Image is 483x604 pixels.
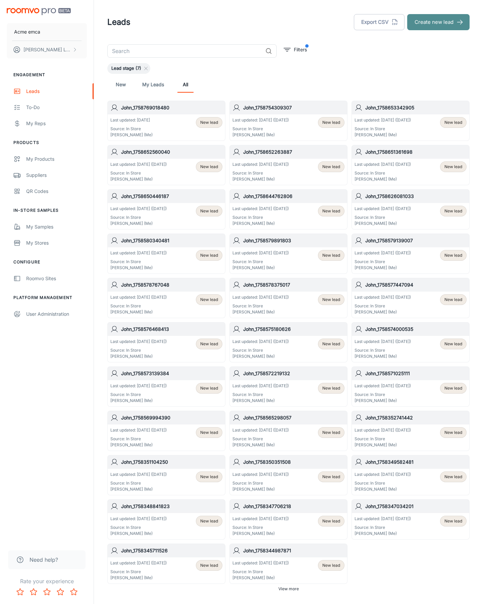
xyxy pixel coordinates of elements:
[26,171,87,179] div: Suppliers
[355,161,411,167] p: Last updated: [DATE] ([DATE])
[107,101,225,141] a: John_1758769018480Last updated: [DATE]Source: In Store[PERSON_NAME] (Me)New lead
[232,383,289,389] p: Last updated: [DATE] ([DATE])
[232,575,289,581] p: [PERSON_NAME] (Me)
[232,392,289,398] p: Source: In Store
[243,281,344,289] h6: John_1758578375017
[229,145,347,185] a: John_1758652263887Last updated: [DATE] ([DATE])Source: In Store[PERSON_NAME] (Me)New lead
[232,220,289,226] p: [PERSON_NAME] (Me)
[229,189,347,230] a: John_1758644762806Last updated: [DATE] ([DATE])Source: In Store[PERSON_NAME] (Me)New lead
[110,176,167,182] p: [PERSON_NAME] (Me)
[355,294,411,300] p: Last updated: [DATE] ([DATE])
[444,341,462,347] span: New lead
[355,524,411,531] p: Source: In Store
[352,411,470,451] a: John_1758352741442Last updated: [DATE] ([DATE])Source: In Store[PERSON_NAME] (Me)New lead
[7,41,87,58] button: [PERSON_NAME] Leaptools
[200,430,218,436] span: New lead
[232,347,289,353] p: Source: In Store
[355,176,411,182] p: [PERSON_NAME] (Me)
[232,309,289,315] p: [PERSON_NAME] (Me)
[229,234,347,274] a: John_1758579891803Last updated: [DATE] ([DATE])Source: In Store[PERSON_NAME] (Me)New lead
[229,278,347,318] a: John_1758578375017Last updated: [DATE] ([DATE])Source: In Store[PERSON_NAME] (Me)New lead
[232,398,289,404] p: [PERSON_NAME] (Me)
[322,297,340,303] span: New lead
[243,104,344,111] h6: John_1758754309307
[243,458,344,466] h6: John_1758350351508
[229,322,347,362] a: John_1758575180626Last updated: [DATE] ([DATE])Source: In Store[PERSON_NAME] (Me)New lead
[365,104,467,111] h6: John_1758653342905
[142,77,164,93] a: My Leads
[110,516,167,522] p: Last updated: [DATE] ([DATE])
[232,132,289,138] p: [PERSON_NAME] (Me)
[200,164,218,170] span: New lead
[352,234,470,274] a: John_1758579139007Last updated: [DATE] ([DATE])Source: In Store[PERSON_NAME] (Me)New lead
[110,250,167,256] p: Last updated: [DATE] ([DATE])
[355,170,411,176] p: Source: In Store
[110,339,167,345] p: Last updated: [DATE] ([DATE])
[121,370,222,377] h6: John_1758573139384
[232,265,289,271] p: [PERSON_NAME] (Me)
[232,339,289,345] p: Last updated: [DATE] ([DATE])
[232,126,289,132] p: Source: In Store
[200,208,218,214] span: New lead
[355,486,411,492] p: [PERSON_NAME] (Me)
[444,474,462,480] span: New lead
[232,214,289,220] p: Source: In Store
[27,585,40,599] button: Rate 2 star
[444,297,462,303] span: New lead
[232,524,289,531] p: Source: In Store
[232,206,289,212] p: Last updated: [DATE] ([DATE])
[107,499,225,540] a: John_1758348841823Last updated: [DATE] ([DATE])Source: In Store[PERSON_NAME] (Me)New lead
[110,427,167,433] p: Last updated: [DATE] ([DATE])
[232,250,289,256] p: Last updated: [DATE] ([DATE])
[232,259,289,265] p: Source: In Store
[322,252,340,258] span: New lead
[229,499,347,540] a: John_1758347706218Last updated: [DATE] ([DATE])Source: In Store[PERSON_NAME] (Me)New lead
[200,297,218,303] span: New lead
[121,281,222,289] h6: John_1758578767048
[110,126,153,132] p: Source: In Store
[200,252,218,258] span: New lead
[232,303,289,309] p: Source: In Store
[444,119,462,125] span: New lead
[232,170,289,176] p: Source: In Store
[352,101,470,141] a: John_1758653342905Last updated: [DATE] ([DATE])Source: In Store[PERSON_NAME] (Me)New lead
[355,309,411,315] p: [PERSON_NAME] (Me)
[110,353,167,359] p: [PERSON_NAME] (Me)
[110,259,167,265] p: Source: In Store
[243,414,344,421] h6: John_1758565298057
[365,325,467,333] h6: John_1758574000535
[26,120,87,127] div: My Reps
[355,347,411,353] p: Source: In Store
[229,411,347,451] a: John_1758565298057Last updated: [DATE] ([DATE])Source: In Store[PERSON_NAME] (Me)New lead
[121,148,222,156] h6: John_1758652560040
[110,531,167,537] p: [PERSON_NAME] (Me)
[30,556,58,564] span: Need help?
[110,161,167,167] p: Last updated: [DATE] ([DATE])
[26,155,87,163] div: My Products
[294,46,307,53] p: Filters
[200,518,218,524] span: New lead
[365,503,467,510] h6: John_1758347034201
[232,294,289,300] p: Last updated: [DATE] ([DATE])
[229,101,347,141] a: John_1758754309307Last updated: [DATE] ([DATE])Source: In Store[PERSON_NAME] (Me)New lead
[107,322,225,362] a: John_1758576468413Last updated: [DATE] ([DATE])Source: In Store[PERSON_NAME] (Me)New lead
[110,560,167,566] p: Last updated: [DATE] ([DATE])
[107,145,225,185] a: John_1758652560040Last updated: [DATE] ([DATE])Source: In Store[PERSON_NAME] (Me)New lead
[229,366,347,407] a: John_1758572219132Last updated: [DATE] ([DATE])Source: In Store[PERSON_NAME] (Me)New lead
[322,518,340,524] span: New lead
[243,148,344,156] h6: John_1758652263887
[444,208,462,214] span: New lead
[365,237,467,244] h6: John_1758579139007
[355,206,411,212] p: Last updated: [DATE] ([DATE])
[110,206,167,212] p: Last updated: [DATE] ([DATE])
[110,392,167,398] p: Source: In Store
[121,458,222,466] h6: John_1758351104250
[110,132,153,138] p: [PERSON_NAME] (Me)
[232,516,289,522] p: Last updated: [DATE] ([DATE])
[355,480,411,486] p: Source: In Store
[278,586,299,592] span: View more
[355,259,411,265] p: Source: In Store
[110,265,167,271] p: [PERSON_NAME] (Me)
[107,234,225,274] a: John_1758580340481Last updated: [DATE] ([DATE])Source: In Store[PERSON_NAME] (Me)New lead
[444,430,462,436] span: New lead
